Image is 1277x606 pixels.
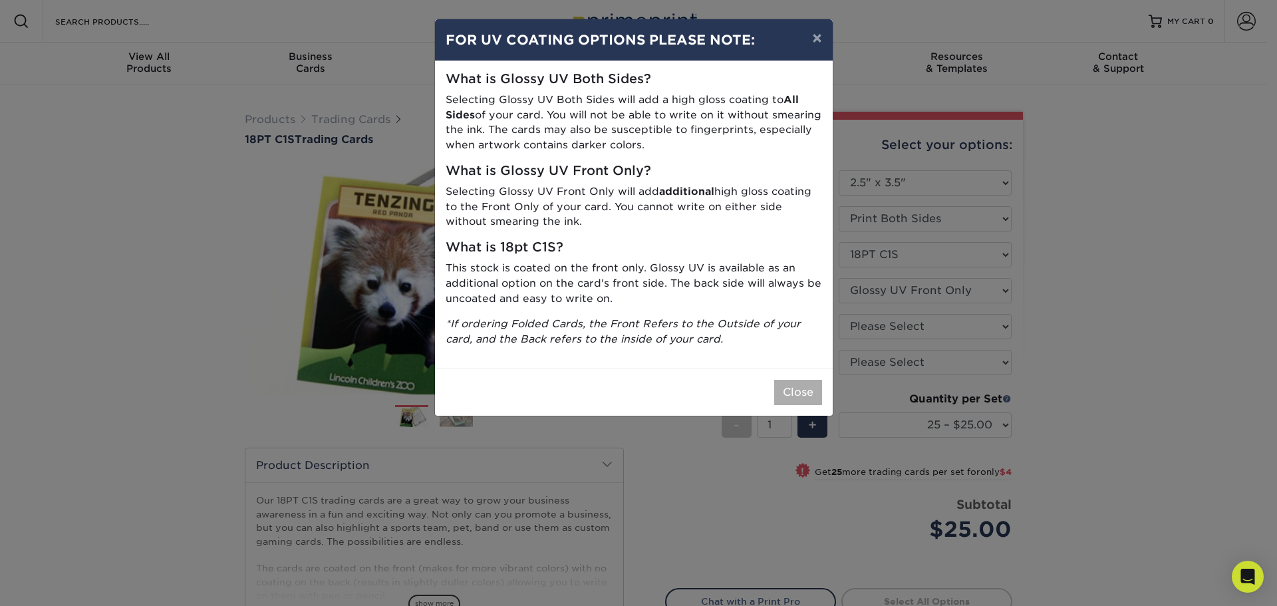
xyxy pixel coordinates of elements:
button: × [801,19,832,57]
strong: All Sides [446,93,799,121]
i: *If ordering Folded Cards, the Front Refers to the Outside of your card, and the Back refers to t... [446,317,801,345]
h5: What is Glossy UV Both Sides? [446,72,822,87]
p: Selecting Glossy UV Front Only will add high gloss coating to the Front Only of your card. You ca... [446,184,822,229]
h5: What is Glossy UV Front Only? [446,164,822,179]
div: Open Intercom Messenger [1232,561,1264,593]
button: Close [774,380,822,405]
strong: additional [659,185,714,198]
h4: FOR UV COATING OPTIONS PLEASE NOTE: [446,30,822,50]
h5: What is 18pt C1S? [446,240,822,255]
p: This stock is coated on the front only. Glossy UV is available as an additional option on the car... [446,261,822,306]
p: Selecting Glossy UV Both Sides will add a high gloss coating to of your card. You will not be abl... [446,92,822,153]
